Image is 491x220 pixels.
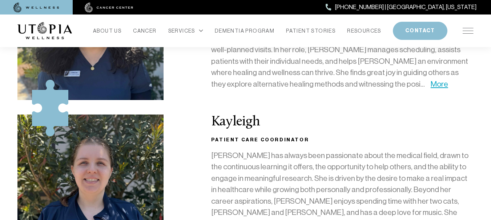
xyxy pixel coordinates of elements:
[168,26,203,36] div: SERVICES
[133,26,156,36] a: CANCER
[85,3,133,13] img: cancer center
[286,26,335,36] a: PATIENT STORIES
[347,26,381,36] a: RESOURCES
[211,115,474,130] h2: Kayleigh
[326,3,476,12] a: [PHONE_NUMBER] | [GEOGRAPHIC_DATA], [US_STATE]
[211,136,474,144] h3: Patient Care Coordinator
[13,3,59,13] img: wellness
[32,80,68,136] img: icon
[215,26,274,36] a: DEMENTIA PROGRAM
[93,26,121,36] a: ABOUT US
[17,22,72,40] img: logo
[393,22,447,40] button: CONTACT
[335,3,476,12] span: [PHONE_NUMBER] | [GEOGRAPHIC_DATA], [US_STATE]
[431,80,448,88] a: More
[463,28,474,34] img: icon-hamburger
